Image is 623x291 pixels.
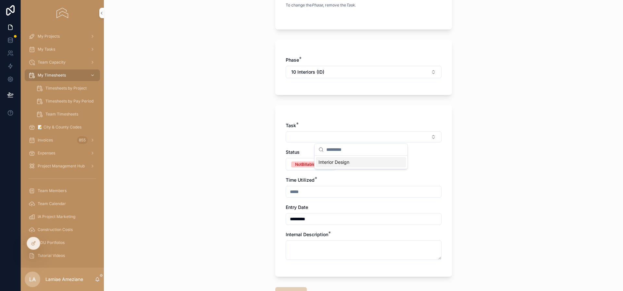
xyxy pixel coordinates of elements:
button: Select Button [286,158,336,170]
span: Construction Costs [38,227,73,232]
div: scrollable content [21,26,104,268]
span: Task [286,123,296,128]
span: LA [29,275,36,283]
span: Entry Date [286,204,308,210]
a: Team Timesheets [32,108,100,120]
a: IA Project Marketing [25,211,100,223]
span: My Projects [38,34,60,39]
a: Team Capacity [25,56,100,68]
em: Phase [312,3,323,7]
a: My Projects [25,30,100,42]
span: My Tasks [38,47,55,52]
span: Tutorial Videos [38,253,65,258]
img: App logo [56,8,68,18]
span: Internal Description [286,232,328,237]
a: Expenses [25,147,100,159]
span: Team Members [38,188,67,193]
button: Select Button [286,131,442,142]
div: NotBillable [295,162,315,167]
span: Team Calendar [38,201,66,206]
span: Timesheets by Pay Period [45,99,93,104]
span: Timesheets by Project [45,86,87,91]
span: Status [286,149,300,155]
span: Interior Design [318,159,349,165]
button: Select Button [286,66,442,78]
p: To change the , remove the . [286,2,372,8]
a: Team Members [25,185,100,197]
span: 10 Interiors (ID) [291,69,324,75]
span: Team Timesheets [45,112,78,117]
span: IA Project Marketing [38,214,75,219]
a: My Timesheets [25,69,100,81]
a: 📝 City & County Codes [25,121,100,133]
span: ADU Portfolios [38,240,65,245]
span: Time Utilized [286,177,315,183]
p: Lamiae Ameziane [45,276,83,283]
span: My Timesheets [38,73,66,78]
a: Timesheets by Project [32,82,100,94]
span: Phase [286,57,299,63]
em: Task [346,3,355,7]
a: Team Calendar [25,198,100,210]
span: Expenses [38,151,55,156]
a: Tutorial Videos [25,250,100,261]
div: 855 [77,136,88,144]
a: Invoices855 [25,134,100,146]
a: Timesheets by Pay Period [32,95,100,107]
span: Invoices [38,138,53,143]
span: Team Capacity [38,60,66,65]
a: My Tasks [25,43,100,55]
span: 📝 City & County Codes [38,125,81,130]
a: Project Management Hub [25,160,100,172]
a: Construction Costs [25,224,100,236]
span: Project Management Hub [38,164,85,169]
a: ADU Portfolios [25,237,100,249]
div: Suggestions [315,156,407,169]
